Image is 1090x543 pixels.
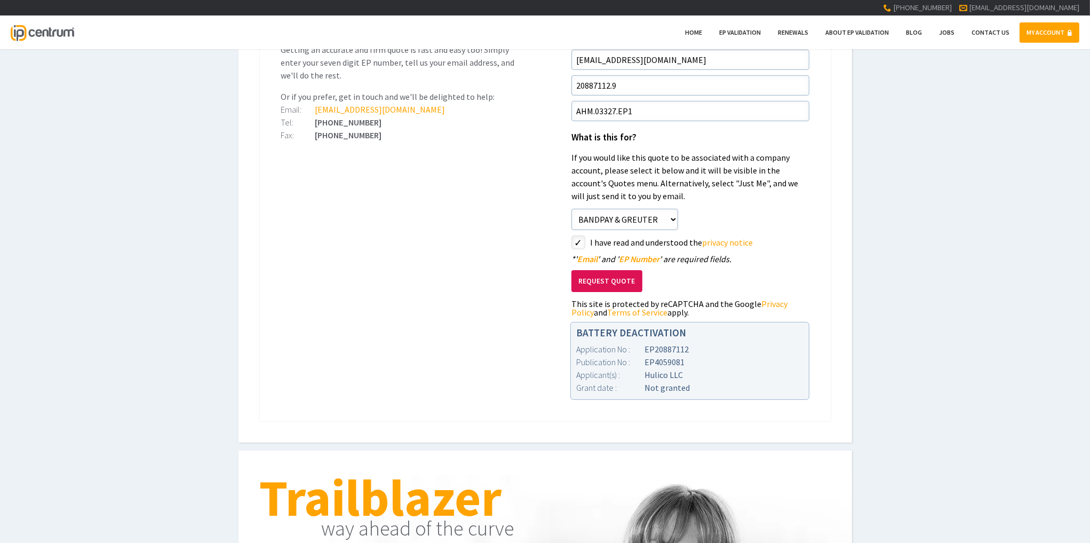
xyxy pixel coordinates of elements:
span: About EP Validation [825,28,889,36]
div: [PHONE_NUMBER] [281,118,519,127]
input: Your Reference [571,101,809,121]
span: Email [577,254,598,264]
a: IP Centrum [11,15,74,49]
span: Jobs [939,28,954,36]
a: Terms of Service [607,307,667,318]
a: privacy notice [702,237,753,248]
a: Renewals [771,22,815,43]
h1: BATTERY DEACTIVATION [576,328,803,338]
a: EP Validation [712,22,768,43]
button: Request Quote [571,270,642,292]
div: Grant date : [576,381,645,394]
input: EP Number [571,75,809,96]
a: Contact Us [965,22,1016,43]
span: EP Validation [719,28,761,36]
a: [EMAIL_ADDRESS][DOMAIN_NAME] [969,3,1079,12]
div: [PHONE_NUMBER] [281,131,519,139]
p: If you would like this quote to be associated with a company account, please select it below and ... [571,151,809,202]
a: Jobs [932,22,961,43]
div: EP4059081 [576,356,803,368]
p: Or if you prefer, get in touch and we'll be delighted to help: [281,90,519,103]
a: About EP Validation [818,22,896,43]
p: Getting an accurate and firm quote is fast and easy too! Simply enter your seven digit EP number,... [281,43,519,82]
input: Email [571,50,809,70]
a: Privacy Policy [571,298,787,318]
span: EP Number [619,254,659,264]
span: Home [685,28,702,36]
span: Contact Us [972,28,1009,36]
h1: What is this for? [571,133,809,143]
div: Hulico LLC [576,368,803,381]
a: Home [678,22,709,43]
div: Fax: [281,131,315,139]
label: styled-checkbox [571,235,585,249]
a: Blog [899,22,929,43]
div: Application No : [576,343,645,356]
div: ' ' and ' ' are required fields. [571,255,809,263]
div: Email: [281,105,315,114]
span: [PHONE_NUMBER] [893,3,952,12]
div: Applicant(s) : [576,368,645,381]
div: EP20887112 [576,343,803,356]
label: I have read and understood the [590,235,809,249]
div: Publication No : [576,356,645,368]
a: [EMAIL_ADDRESS][DOMAIN_NAME] [315,104,445,115]
span: Renewals [778,28,808,36]
div: This site is protected by reCAPTCHA and the Google and apply. [571,300,809,317]
a: MY ACCOUNT [1020,22,1079,43]
div: Tel: [281,118,315,127]
div: Not granted [576,381,803,394]
span: Blog [906,28,922,36]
